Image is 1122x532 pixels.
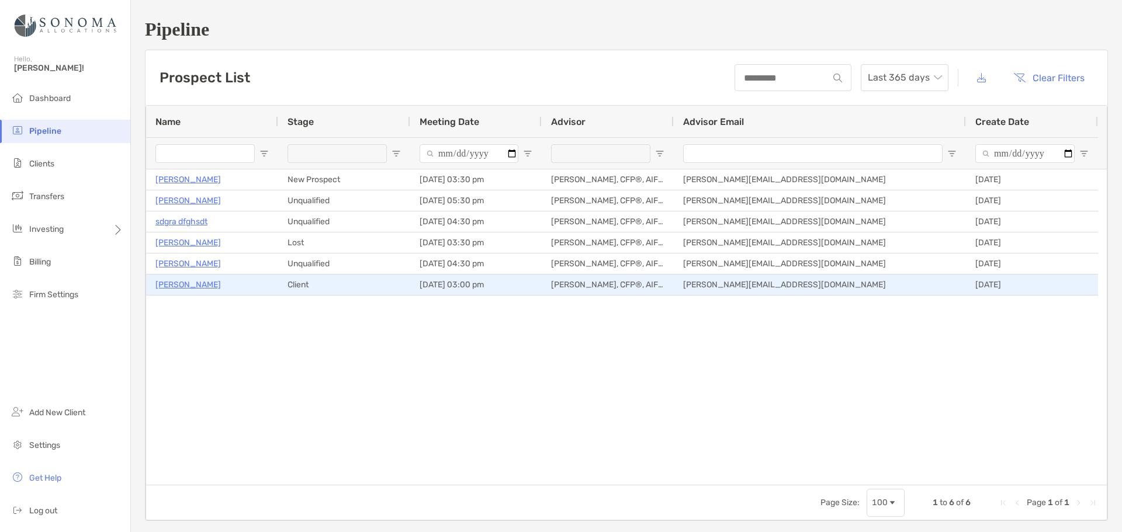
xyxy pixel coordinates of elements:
span: Create Date [975,116,1029,127]
div: Lost [278,232,410,253]
img: investing icon [11,221,25,235]
div: Unqualified [278,253,410,274]
span: Advisor [551,116,586,127]
div: Unqualified [278,190,410,211]
img: Zoe Logo [14,5,116,47]
span: Name [155,116,181,127]
div: Page Size: [820,498,860,507]
div: [PERSON_NAME][EMAIL_ADDRESS][DOMAIN_NAME] [674,190,966,211]
div: [PERSON_NAME], CFP®, AIF® [542,190,674,211]
div: [PERSON_NAME][EMAIL_ADDRESS][DOMAIN_NAME] [674,169,966,190]
div: [PERSON_NAME], CFP®, AIF® [542,232,674,253]
span: Billing [29,257,51,267]
span: 6 [949,498,954,507]
span: Transfers [29,192,64,201]
a: [PERSON_NAME] [155,193,221,208]
img: transfers icon [11,189,25,203]
div: [DATE] [966,169,1098,190]
div: [DATE] [966,190,1098,211]
div: New Prospect [278,169,410,190]
div: [PERSON_NAME][EMAIL_ADDRESS][DOMAIN_NAME] [674,211,966,232]
div: [PERSON_NAME], CFP®, AIF® [542,253,674,274]
h1: Pipeline [145,19,1108,40]
div: [DATE] 03:30 pm [410,169,542,190]
img: pipeline icon [11,123,25,137]
button: Open Filter Menu [523,149,532,158]
span: 1 [933,498,938,507]
input: Create Date Filter Input [975,144,1075,163]
div: [DATE] 04:30 pm [410,211,542,232]
span: Stage [288,116,314,127]
button: Open Filter Menu [259,149,269,158]
a: sdgra dfghsdt [155,214,207,229]
div: [DATE] [966,211,1098,232]
span: of [956,498,964,507]
span: Dashboard [29,93,71,103]
span: 1 [1048,498,1053,507]
div: First Page [999,498,1008,507]
span: Settings [29,440,60,450]
div: [PERSON_NAME], CFP®, AIF® [542,211,674,232]
span: Add New Client [29,408,85,418]
img: dashboard icon [11,91,25,105]
h3: Prospect List [160,69,250,86]
div: [PERSON_NAME][EMAIL_ADDRESS][DOMAIN_NAME] [674,232,966,253]
div: Page Size [867,489,905,517]
span: 1 [1064,498,1069,507]
img: input icon [833,74,842,82]
span: of [1055,498,1062,507]
span: Get Help [29,473,61,483]
img: logout icon [11,503,25,517]
span: Investing [29,224,64,234]
span: Pipeline [29,126,61,136]
img: firm-settings icon [11,287,25,301]
div: Previous Page [1013,498,1022,507]
button: Open Filter Menu [655,149,664,158]
div: 100 [872,498,888,507]
input: Name Filter Input [155,144,255,163]
a: [PERSON_NAME] [155,277,221,292]
div: [PERSON_NAME][EMAIL_ADDRESS][DOMAIN_NAME] [674,253,966,274]
button: Open Filter Menu [947,149,957,158]
img: settings icon [11,437,25,451]
span: Firm Settings [29,290,78,300]
span: [PERSON_NAME]! [14,63,123,73]
span: Page [1027,498,1046,507]
button: Clear Filters [1005,65,1093,91]
a: [PERSON_NAME] [155,172,221,187]
div: [DATE] 03:00 pm [410,274,542,295]
div: [PERSON_NAME], CFP®, AIF® [542,274,674,295]
a: [PERSON_NAME] [155,235,221,250]
img: add_new_client icon [11,405,25,419]
div: Last Page [1088,498,1097,507]
div: [PERSON_NAME], CFP®, AIF® [542,169,674,190]
div: Next Page [1074,498,1083,507]
input: Advisor Email Filter Input [683,144,943,163]
div: Unqualified [278,211,410,232]
div: [DATE] [966,274,1098,295]
span: Log out [29,506,57,516]
div: Client [278,274,410,295]
button: Open Filter Menu [1079,149,1089,158]
span: Clients [29,159,54,169]
button: Open Filter Menu [392,149,401,158]
span: Last 365 days [868,65,941,91]
div: [PERSON_NAME][EMAIL_ADDRESS][DOMAIN_NAME] [674,274,966,295]
input: Meeting Date Filter Input [420,144,518,163]
span: Advisor Email [683,116,744,127]
div: [DATE] [966,232,1098,253]
span: to [940,498,947,507]
div: [DATE] 04:30 pm [410,253,542,274]
img: billing icon [11,254,25,268]
div: [DATE] 03:30 pm [410,232,542,253]
span: 6 [965,498,971,507]
div: [DATE] 05:30 pm [410,190,542,211]
a: [PERSON_NAME] [155,256,221,271]
img: clients icon [11,156,25,170]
